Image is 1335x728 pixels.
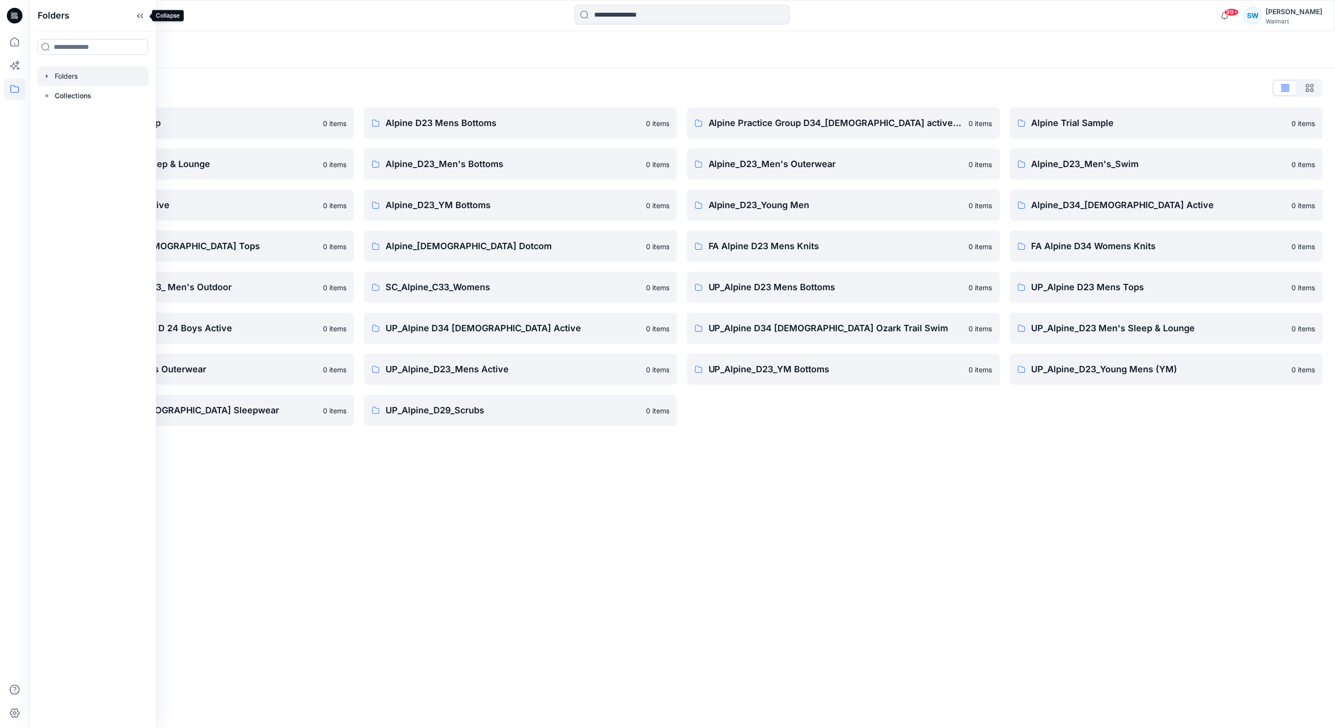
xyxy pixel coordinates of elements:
[386,280,640,294] p: SC_Alpine_C33_Womens
[969,323,992,334] p: 0 items
[969,200,992,211] p: 0 items
[41,395,354,426] a: UP_Alpine_D29_[DEMOGRAPHIC_DATA] Sleepwear0 items
[364,272,677,303] a: SC_Alpine_C33_Womens0 items
[969,241,992,252] p: 0 items
[63,363,317,376] p: UP_Alpine_D23_Men's Outerwear
[1010,149,1323,180] a: Alpine_D23_Men's_Swim0 items
[1010,354,1323,385] a: UP_Alpine_D23_Young Mens (YM)0 items
[646,282,669,293] p: 0 items
[364,107,677,139] a: Alpine D23 Mens Bottoms0 items
[386,116,640,130] p: Alpine D23 Mens Bottoms
[1292,282,1315,293] p: 0 items
[709,116,963,130] p: Alpine Practice Group D34_[DEMOGRAPHIC_DATA] active_P2
[41,190,354,221] a: Alpine_D23_Mens Active0 items
[646,406,669,416] p: 0 items
[364,313,677,344] a: UP_Alpine D34 [DEMOGRAPHIC_DATA] Active0 items
[386,321,640,335] p: UP_Alpine D34 [DEMOGRAPHIC_DATA] Active
[969,118,992,128] p: 0 items
[1292,364,1315,375] p: 0 items
[364,231,677,262] a: Alpine_[DEMOGRAPHIC_DATA] Dotcom0 items
[1032,198,1286,212] p: Alpine_D34_[DEMOGRAPHIC_DATA] Active
[687,354,1000,385] a: UP_Alpine_D23_YM Bottoms0 items
[709,157,963,171] p: Alpine_D23_Men's Outerwear
[687,231,1000,262] a: FA Alpine D23 Mens Knits0 items
[364,190,677,221] a: Alpine_D23_YM Bottoms0 items
[1225,8,1239,16] span: 99+
[364,395,677,426] a: UP_Alpine_D29_Scrubs0 items
[323,200,346,211] p: 0 items
[687,107,1000,139] a: Alpine Practice Group D34_[DEMOGRAPHIC_DATA] active_P20 items
[1245,7,1262,24] div: SW
[55,90,91,102] p: Collections
[1010,272,1323,303] a: UP_Alpine D23 Mens Tops0 items
[1292,159,1315,170] p: 0 items
[709,280,963,294] p: UP_Alpine D23 Mens Bottoms
[41,354,354,385] a: UP_Alpine_D23_Men's Outerwear0 items
[323,364,346,375] p: 0 items
[646,241,669,252] p: 0 items
[386,198,640,212] p: Alpine_D23_YM Bottoms
[969,159,992,170] p: 0 items
[969,282,992,293] p: 0 items
[386,157,640,171] p: Alpine_D23_Men's Bottoms
[364,149,677,180] a: Alpine_D23_Men's Bottoms0 items
[1266,6,1323,18] div: [PERSON_NAME]
[1032,239,1286,253] p: FA Alpine D34 Womens Knits
[323,282,346,293] p: 0 items
[323,406,346,416] p: 0 items
[63,157,317,171] p: Alpine_D23 Men's Sleep & Lounge
[323,241,346,252] p: 0 items
[63,198,317,212] p: Alpine_D23_Mens Active
[1292,241,1315,252] p: 0 items
[709,321,963,335] p: UP_Alpine D34 [DEMOGRAPHIC_DATA] Ozark Trail Swim
[386,404,640,417] p: UP_Alpine_D29_Scrubs
[41,313,354,344] a: UP_Alpine D33 Girls & D 24 Boys Active0 items
[63,116,317,130] p: Alpine _D23_Mens Top
[687,272,1000,303] a: UP_Alpine D23 Mens Bottoms0 items
[969,364,992,375] p: 0 items
[323,323,346,334] p: 0 items
[1010,313,1323,344] a: UP_Alpine_D23 Men's Sleep & Lounge0 items
[63,280,317,294] p: Ozark Trail_Alpine_D23_ Men's Outdoor
[1292,118,1315,128] p: 0 items
[41,149,354,180] a: Alpine_D23 Men's Sleep & Lounge0 items
[323,159,346,170] p: 0 items
[1032,116,1286,130] p: Alpine Trial Sample
[1010,190,1323,221] a: Alpine_D34_[DEMOGRAPHIC_DATA] Active0 items
[1010,107,1323,139] a: Alpine Trial Sample0 items
[709,363,963,376] p: UP_Alpine_D23_YM Bottoms
[364,354,677,385] a: UP_Alpine_D23_Mens Active0 items
[646,159,669,170] p: 0 items
[709,239,963,253] p: FA Alpine D23 Mens Knits
[1032,280,1286,294] p: UP_Alpine D23 Mens Tops
[687,190,1000,221] a: Alpine_D23_Young Men0 items
[1032,157,1286,171] p: Alpine_D23_Men's_Swim
[63,404,317,417] p: UP_Alpine_D29_[DEMOGRAPHIC_DATA] Sleepwear
[709,198,963,212] p: Alpine_D23_Young Men
[63,321,317,335] p: UP_Alpine D33 Girls & D 24 Boys Active
[386,363,640,376] p: UP_Alpine_D23_Mens Active
[41,107,354,139] a: Alpine _D23_Mens Top0 items
[323,118,346,128] p: 0 items
[1266,18,1323,25] div: Walmart
[386,239,640,253] p: Alpine_[DEMOGRAPHIC_DATA] Dotcom
[1010,231,1323,262] a: FA Alpine D34 Womens Knits0 items
[63,239,317,253] p: Alpine_D35_Plus [DEMOGRAPHIC_DATA] Tops
[646,323,669,334] p: 0 items
[646,200,669,211] p: 0 items
[687,149,1000,180] a: Alpine_D23_Men's Outerwear0 items
[41,231,354,262] a: Alpine_D35_Plus [DEMOGRAPHIC_DATA] Tops0 items
[41,272,354,303] a: Ozark Trail_Alpine_D23_ Men's Outdoor0 items
[1032,321,1286,335] p: UP_Alpine_D23 Men's Sleep & Lounge
[687,313,1000,344] a: UP_Alpine D34 [DEMOGRAPHIC_DATA] Ozark Trail Swim0 items
[1292,200,1315,211] p: 0 items
[646,364,669,375] p: 0 items
[1032,363,1286,376] p: UP_Alpine_D23_Young Mens (YM)
[646,118,669,128] p: 0 items
[1292,323,1315,334] p: 0 items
